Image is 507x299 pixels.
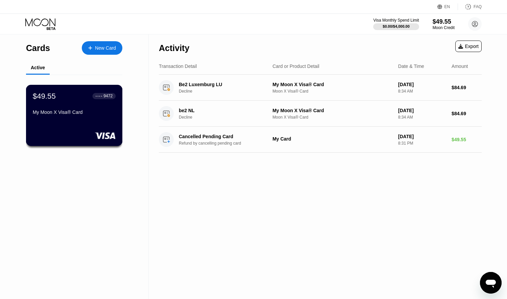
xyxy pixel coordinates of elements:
[179,115,276,120] div: Decline
[272,108,393,113] div: My Moon X Visa® Card
[398,82,446,87] div: [DATE]
[179,141,276,146] div: Refund by cancelling pending card
[398,64,424,69] div: Date & Time
[159,101,482,127] div: be2 NLDeclineMy Moon X Visa® CardMoon X Visa® Card[DATE]8:34 AM$84.69
[437,3,458,10] div: EN
[96,95,102,97] div: ● ● ● ●
[179,82,269,87] div: Be2 Luxemburg LU
[272,82,393,87] div: My Moon X Visa® Card
[103,94,113,98] div: 9472
[82,41,122,55] div: New Card
[373,18,419,23] div: Visa Monthly Spend Limit
[179,89,276,94] div: Decline
[398,115,446,120] div: 8:34 AM
[433,18,455,30] div: $49.55Moon Credit
[272,89,393,94] div: Moon X Visa® Card
[452,64,468,69] div: Amount
[179,134,269,139] div: Cancelled Pending Card
[159,64,197,69] div: Transaction Detail
[31,65,45,70] div: Active
[452,111,482,116] div: $84.69
[458,44,479,49] div: Export
[452,85,482,90] div: $84.69
[95,45,116,51] div: New Card
[455,41,482,52] div: Export
[272,115,393,120] div: Moon X Visa® Card
[272,64,319,69] div: Card or Product Detail
[373,18,419,30] div: Visa Monthly Spend Limit$0.00/$4,000.00
[433,25,455,30] div: Moon Credit
[272,136,393,142] div: My Card
[33,109,116,115] div: My Moon X Visa® Card
[444,4,450,9] div: EN
[480,272,502,294] iframe: Button to launch messaging window
[383,24,410,28] div: $0.00 / $4,000.00
[452,137,482,142] div: $49.55
[179,108,269,113] div: be2 NL
[159,127,482,153] div: Cancelled Pending CardRefund by cancelling pending cardMy Card[DATE]8:31 PM$49.55
[159,75,482,101] div: Be2 Luxemburg LUDeclineMy Moon X Visa® CardMoon X Visa® Card[DATE]8:34 AM$84.69
[398,141,446,146] div: 8:31 PM
[26,85,122,146] div: $49.55● ● ● ●9472My Moon X Visa® Card
[398,134,446,139] div: [DATE]
[26,43,50,53] div: Cards
[159,43,189,53] div: Activity
[398,89,446,94] div: 8:34 AM
[33,92,56,100] div: $49.55
[398,108,446,113] div: [DATE]
[474,4,482,9] div: FAQ
[433,18,455,25] div: $49.55
[458,3,482,10] div: FAQ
